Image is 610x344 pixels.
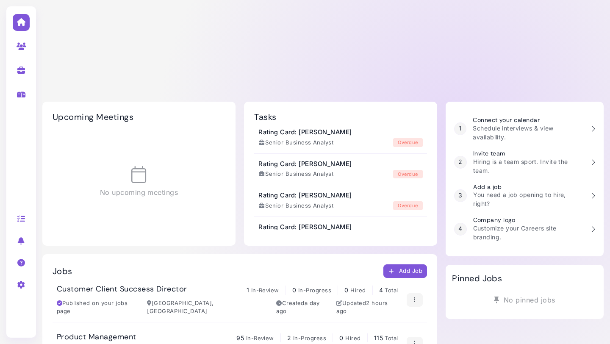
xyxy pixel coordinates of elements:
h3: Company logo [473,216,585,224]
h3: Rating Card: [PERSON_NAME] [258,128,352,136]
a: 4 Company logo Customize your Careers site branding. [450,212,599,246]
h2: Pinned Jobs [452,273,502,283]
div: No upcoming meetings [53,130,225,233]
span: 1 [247,286,249,294]
h3: Product Management [57,333,136,342]
div: Created [276,299,330,316]
h2: Upcoming Meetings [53,112,133,122]
h2: Jobs [53,266,72,276]
div: overdue [393,201,423,210]
div: 3 [454,189,467,202]
h3: Customer Client Succsess Director [57,285,187,294]
a: 1 Connect your calendar Schedule interviews & view availability. [450,112,599,146]
h3: Add a job [473,183,584,191]
p: Hiring is a team sport. Invite the team. [473,157,585,175]
div: overdue [393,138,423,147]
div: No pinned jobs [452,292,597,308]
a: 3 Add a job You need a job opening to hire, right? [450,179,599,213]
p: Customize your Careers site branding. [473,224,585,241]
span: In-Progress [293,335,326,341]
div: Senior Business Analyst [258,139,333,147]
button: Add Job [383,264,427,278]
span: Hired [345,335,360,341]
span: 0 [339,334,343,341]
div: Add Job [388,267,423,276]
h3: Invite team [473,150,585,157]
h3: Rating Card: [PERSON_NAME] [258,223,352,231]
div: overdue [393,170,423,179]
div: Updated [336,299,398,316]
div: 4 [454,223,466,236]
div: 2 [454,156,466,169]
span: Total [385,287,398,294]
a: 2 Invite team Hiring is a team sport. Invite the team. [450,146,599,179]
span: Total [385,335,398,341]
div: [GEOGRAPHIC_DATA], [GEOGRAPHIC_DATA] [147,299,272,316]
span: In-Review [246,335,274,341]
span: In-Review [251,287,279,294]
div: Senior Business Analyst [258,170,333,178]
p: Schedule interviews & view availability. [473,124,584,141]
h3: Rating Card: [PERSON_NAME] [258,160,352,168]
span: 0 [292,286,296,294]
h3: Connect your calendar [473,117,584,124]
span: 95 [236,334,244,341]
div: 1 [454,122,466,135]
div: Published on your jobs page [57,299,141,316]
span: 0 [344,286,348,294]
span: 115 [374,334,383,341]
span: 4 [379,286,383,294]
div: Senior Business Analyst [258,202,333,210]
span: 2 [287,334,291,341]
span: In-Progress [298,287,331,294]
h3: Rating Card: [PERSON_NAME] [258,191,352,199]
span: Hired [350,287,366,294]
h2: Tasks [254,112,276,122]
p: You need a job opening to hire, right? [473,190,584,208]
